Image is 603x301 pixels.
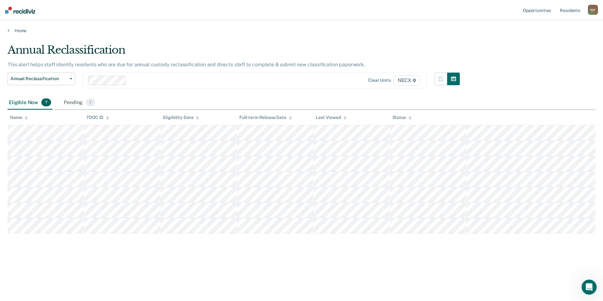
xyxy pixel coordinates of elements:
div: Eligible Now7 [8,96,52,110]
iframe: Intercom live chat [582,280,597,295]
div: Name [10,115,28,120]
a: Home [8,28,595,33]
div: Annual Reclassification [8,44,460,62]
div: Status [392,115,412,120]
div: TDOC ID [86,115,109,120]
button: NH [588,5,598,15]
img: Recidiviz [5,7,35,14]
div: Full-term Release Date [239,115,292,120]
span: Annual Reclassification [10,76,67,81]
button: Annual Reclassification [8,73,75,85]
div: N H [588,5,598,15]
p: This alert helps staff identify residents who are due for annual custody reclassification and dir... [8,62,365,68]
div: Last Viewed [316,115,346,120]
span: 7 [41,98,51,107]
span: 1 [86,98,95,107]
span: NECX [394,75,420,86]
div: Eligibility Date [163,115,199,120]
div: Pending1 [62,96,96,110]
div: Clear units [368,78,391,83]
